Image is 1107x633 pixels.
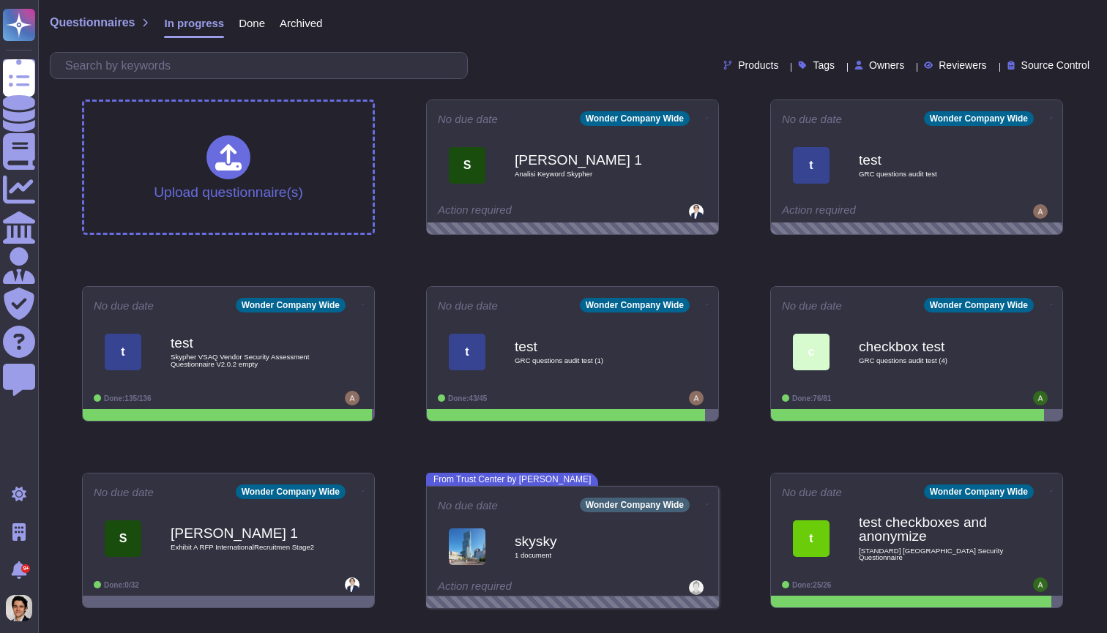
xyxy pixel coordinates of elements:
[859,153,1005,167] b: test
[50,17,135,29] span: Questionnaires
[1033,577,1048,592] img: user
[171,544,317,551] span: Exhibit A RFP InternationalRecruitmen Stage2
[236,484,346,499] div: Wonder Company Wide
[21,564,30,573] div: 9+
[869,60,904,70] span: Owners
[859,515,1005,543] b: test checkboxes and anonymize
[449,528,485,565] img: Logo
[94,487,154,498] span: No due date
[515,340,661,353] b: test
[104,581,139,589] span: Done: 0/32
[515,552,661,559] span: 1 document
[236,298,346,312] div: Wonder Company Wide
[689,391,704,405] img: user
[580,111,690,126] div: Wonder Company Wide
[449,147,485,184] div: S
[782,487,842,498] span: No due date
[345,577,359,592] img: user
[813,60,835,70] span: Tags
[939,60,986,70] span: Reviewers
[171,526,317,540] b: [PERSON_NAME] 1
[438,204,617,219] div: Action required
[449,334,485,370] div: t
[792,581,831,589] span: Done: 25/26
[924,484,1034,499] div: Wonder Company Wide
[105,334,141,370] div: t
[515,534,661,548] b: skysky
[782,204,961,219] div: Action required
[924,298,1034,312] div: Wonder Company Wide
[793,334,830,370] div: c
[171,353,317,367] span: Skypher VSAQ Vendor Security Assessment Questionnaire V2.0.2 empty
[859,340,1005,353] b: checkbox test
[1021,60,1089,70] span: Source Control
[3,592,42,624] button: user
[793,147,830,184] div: t
[515,357,661,364] span: GRC questions audit test (1)
[171,336,317,350] b: test
[924,111,1034,126] div: Wonder Company Wide
[154,135,303,199] div: Upload questionnaire(s)
[438,300,498,311] span: No due date
[580,498,690,512] div: Wonder Company Wide
[426,473,598,486] span: From Trust Center by [PERSON_NAME]
[689,580,704,595] img: user
[438,500,498,511] span: No due date
[515,153,661,167] b: [PERSON_NAME] 1
[438,113,498,124] span: No due date
[438,580,512,592] span: Action required
[58,53,467,78] input: Search by keywords
[104,394,152,402] span: Done: 135/136
[239,18,265,29] span: Done
[6,595,32,621] img: user
[515,171,661,178] span: Analisi Keyword Skypher
[859,171,1005,178] span: GRC questions audit test
[782,300,842,311] span: No due date
[164,18,224,29] span: In progress
[345,391,359,405] img: user
[105,520,141,557] div: S
[859,357,1005,364] span: GRC questions audit test (4)
[94,300,154,311] span: No due date
[689,204,704,219] img: user
[782,113,842,124] span: No due date
[859,547,1005,561] span: [STANDARD] [GEOGRAPHIC_DATA] Security Questionnaire
[1033,204,1048,219] img: user
[738,60,778,70] span: Products
[792,394,831,402] span: Done: 76/81
[448,394,487,402] span: Done: 43/45
[280,18,322,29] span: Archived
[1033,391,1048,405] img: user
[580,298,690,312] div: Wonder Company Wide
[793,520,830,557] div: t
